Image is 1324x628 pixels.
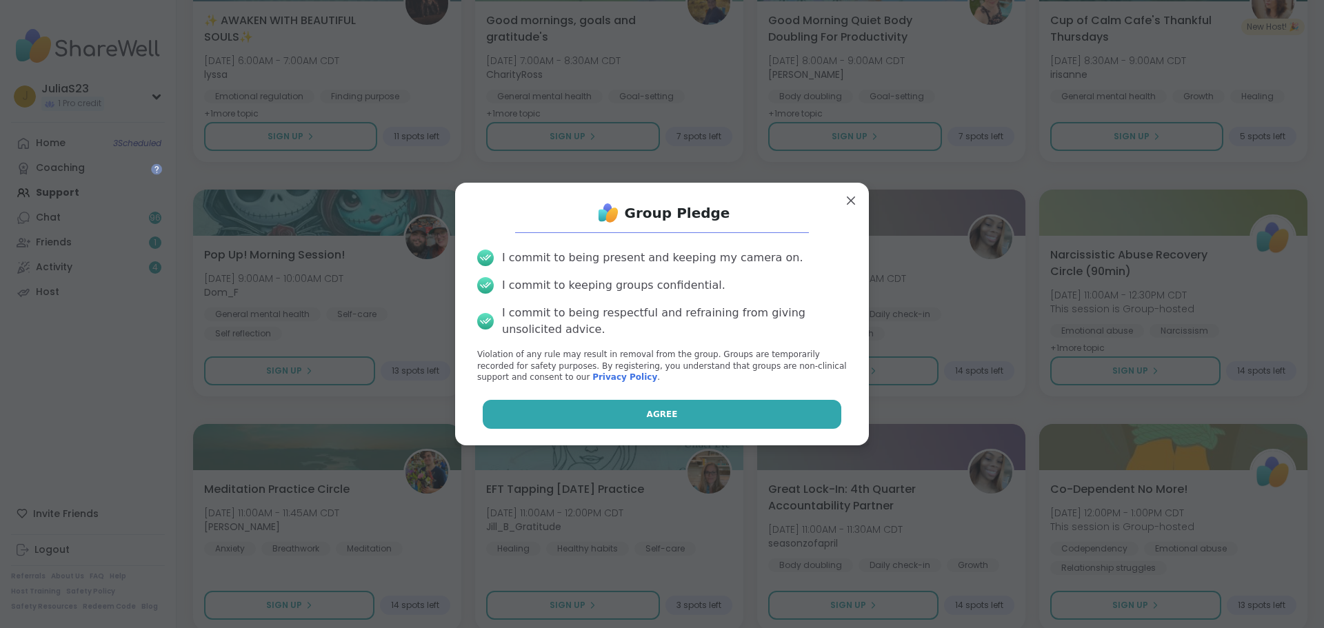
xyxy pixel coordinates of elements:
div: I commit to being respectful and refraining from giving unsolicited advice. [502,305,847,338]
img: ShareWell Logo [594,199,622,227]
span: Agree [647,408,678,421]
a: Privacy Policy [592,372,657,382]
div: I commit to being present and keeping my camera on. [502,250,803,266]
iframe: Spotlight [151,163,162,174]
div: I commit to keeping groups confidential. [502,277,725,294]
button: Agree [483,400,842,429]
p: Violation of any rule may result in removal from the group. Groups are temporarily recorded for s... [477,349,847,383]
h1: Group Pledge [625,203,730,223]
